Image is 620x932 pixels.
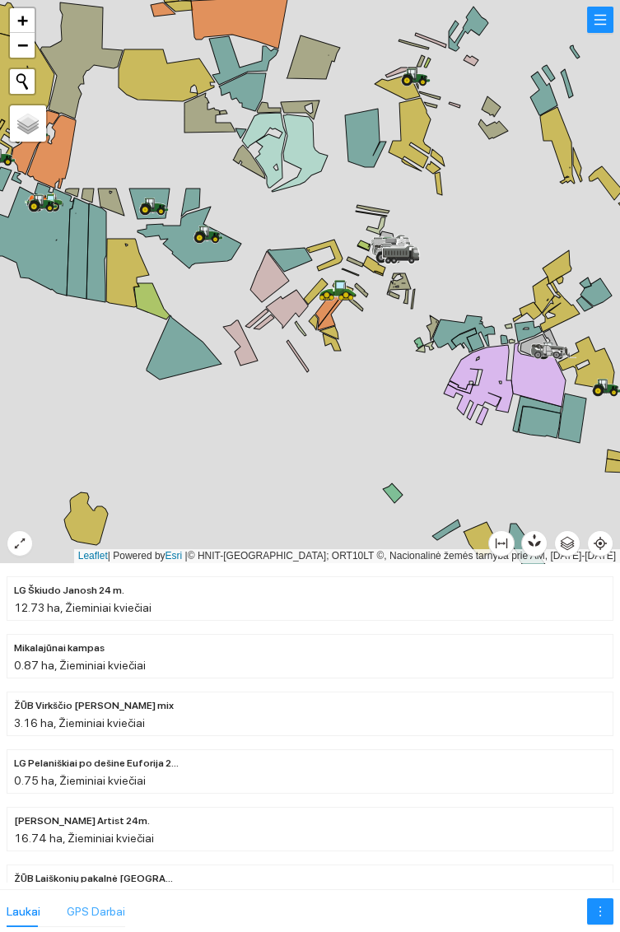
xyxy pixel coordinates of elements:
span: column-width [489,537,514,550]
div: GPS Darbai [67,902,125,920]
button: aim [587,530,613,557]
span: 0.87 ha, Žieminiai kviečiai [14,659,146,672]
span: ŽŪB Kriščiūno Artist 24m. [14,813,150,829]
span: 3.16 ha, Žieminiai kviečiai [14,716,145,729]
div: Laukai [7,902,40,920]
span: aim [588,537,613,550]
a: Zoom out [10,33,35,58]
button: column-width [488,530,515,557]
div: | Powered by © HNIT-[GEOGRAPHIC_DATA]; ORT10LT ©, Nacionalinė žemės tarnyba prie AM, [DATE]-[DATE] [74,549,620,563]
span: Mikalajūnai kampas [14,641,105,656]
button: Initiate a new search [10,69,35,94]
span: ŽŪB Laiškonių pakalnė Auckland 24m. [14,871,179,887]
span: ŽŪB Virkščio Veselkiškiai mix [14,698,174,714]
button: expand-alt [7,530,33,557]
span: LG Pelaniškiai po dešine Euforija 24m. [14,756,179,771]
span: expand-alt [7,537,32,550]
button: more [587,898,613,925]
span: 16.74 ha, Žieminiai kviečiai [14,832,154,845]
span: 12.73 ha, Žieminiai kviečiai [14,601,152,614]
span: 0.75 ha, Žieminiai kviečiai [14,774,146,787]
span: LG Škiudo Janosh 24 m. [14,583,124,599]
span: more [588,905,613,918]
span: + [17,10,28,30]
button: menu [587,7,613,33]
span: − [17,35,28,55]
a: Esri [165,550,183,562]
a: Layers [10,105,46,142]
a: Leaflet [78,550,108,562]
span: | [185,550,188,562]
a: Zoom in [10,8,35,33]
